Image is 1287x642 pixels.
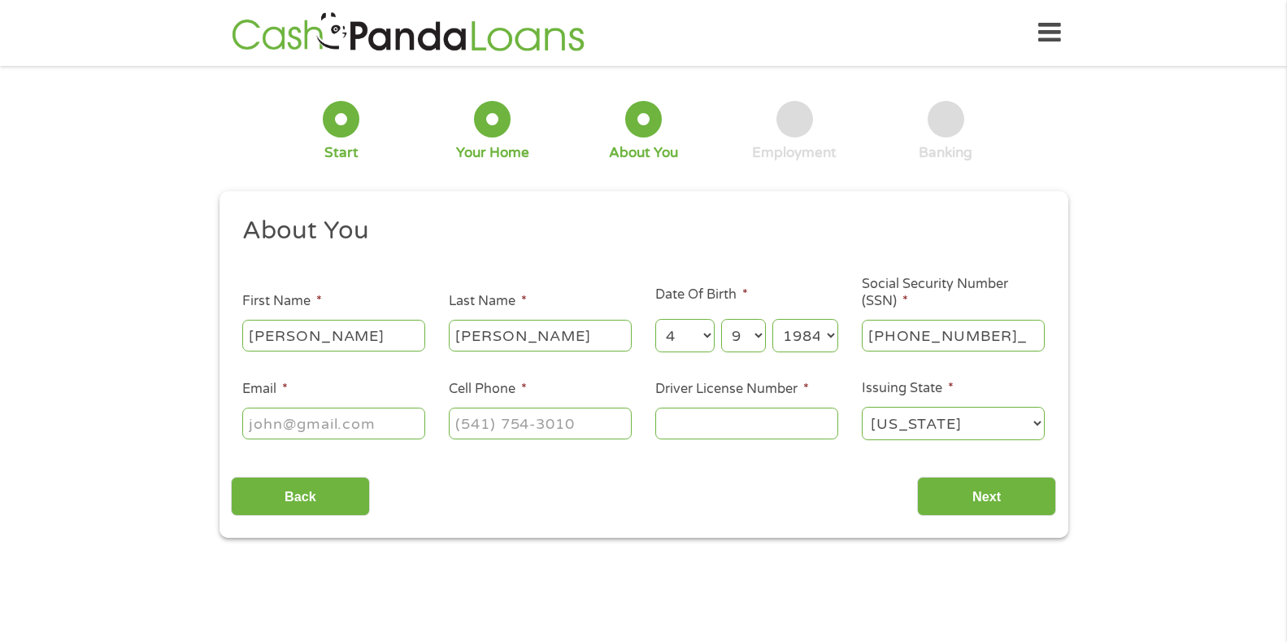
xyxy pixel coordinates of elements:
h2: About You [242,215,1033,247]
div: Banking [919,144,972,162]
div: Your Home [456,144,529,162]
div: About You [609,144,678,162]
input: John [242,320,425,351]
input: Next [917,477,1056,517]
input: 078-05-1120 [862,320,1045,351]
label: Cell Phone [449,381,527,398]
label: Driver License Number [655,381,809,398]
input: (541) 754-3010 [449,408,632,439]
img: GetLoanNow Logo [227,10,589,56]
label: Date Of Birth [655,286,748,304]
input: john@gmail.com [242,408,425,439]
label: Last Name [449,293,527,310]
label: Social Security Number (SSN) [862,276,1045,310]
label: Email [242,381,288,398]
input: Back [231,477,370,517]
div: Employment [752,144,837,162]
div: Start [324,144,359,162]
input: Smith [449,320,632,351]
label: First Name [242,293,322,310]
label: Issuing State [862,380,954,397]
